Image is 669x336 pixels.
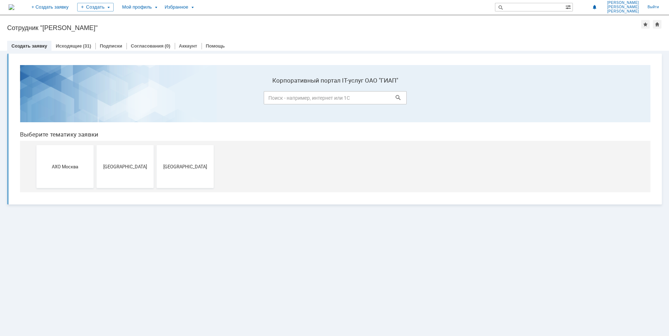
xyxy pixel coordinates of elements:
a: Согласования [131,43,164,49]
div: Сотрудник "[PERSON_NAME]" [7,24,641,31]
div: Создать [77,3,114,11]
label: Корпоративный портал IT-услуг ОАО "ГИАП" [249,18,392,25]
a: Создать заявку [11,43,47,49]
img: logo [9,4,14,10]
div: Добавить в избранное [641,20,650,29]
button: АХО Москва [22,86,79,129]
span: [PERSON_NAME] [607,9,639,14]
a: Помощь [206,43,225,49]
span: [PERSON_NAME] [607,1,639,5]
span: АХО Москва [24,104,77,110]
span: [GEOGRAPHIC_DATA] [84,104,137,110]
span: [PERSON_NAME] [607,5,639,9]
div: (0) [165,43,170,49]
button: [GEOGRAPHIC_DATA] [82,86,139,129]
a: Подписки [100,43,122,49]
a: Перейти на домашнюю страницу [9,4,14,10]
button: [GEOGRAPHIC_DATA] [142,86,199,129]
input: Поиск - например, интернет или 1С [249,32,392,45]
span: Расширенный поиск [565,3,573,10]
a: Аккаунт [179,43,197,49]
span: [GEOGRAPHIC_DATA] [144,104,197,110]
a: Исходящие [56,43,82,49]
div: (31) [83,43,91,49]
header: Выберите тематику заявки [6,71,636,79]
div: Сделать домашней страницей [653,20,661,29]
